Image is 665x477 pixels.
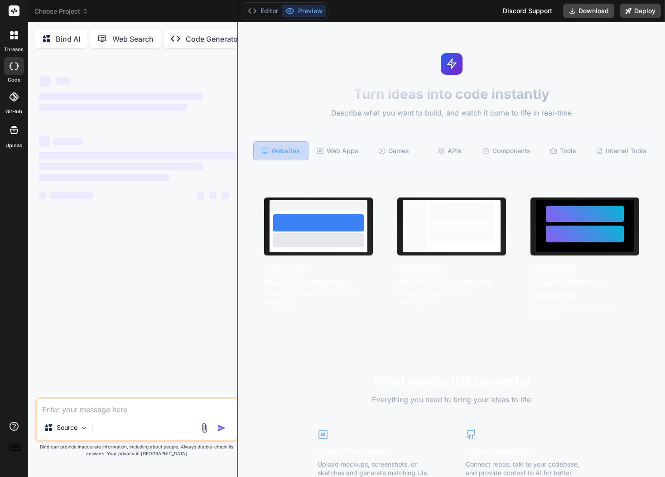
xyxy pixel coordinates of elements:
[264,276,373,289] h4: Modern Landing Page
[536,141,590,160] div: Tools
[186,34,241,44] p: Code Generator
[253,141,308,160] div: Websites
[282,5,326,17] button: Preview
[4,46,24,53] label: threads
[50,192,93,199] span: ‌
[199,423,210,433] img: attachment
[244,86,660,102] h1: Turn ideas into code instantly
[222,192,229,199] span: ‌
[112,34,154,44] p: Web Search
[53,138,82,145] span: ‌
[530,264,578,275] div: HTML/Webflow
[55,77,70,85] span: ‌
[39,174,169,181] span: ‌
[39,163,203,170] span: ‌
[217,424,226,433] img: icon
[397,276,506,289] h4: WordPress Custom CSS
[530,276,639,302] h4: Dynamic Webflow Component
[34,7,88,16] span: Choose Project
[592,141,650,160] div: Internal Tools
[5,108,22,116] label: GitHub
[39,192,46,199] span: ‌
[80,424,88,432] img: Pick Models
[39,152,236,159] span: ‌
[244,5,282,17] button: Editor
[466,445,586,456] h4: GitHub Integration
[479,141,534,160] div: Components
[423,141,477,160] div: APIs
[39,104,187,111] span: ‌
[308,394,595,405] p: Everything you need to bring your ideas to life
[318,445,438,456] h4: Create from Images
[35,443,238,457] p: Bind can provide inaccurate information, including about people. Always double-check its answers....
[264,289,373,307] p: Responsive design with smooth interactions
[197,192,204,199] span: ‌
[308,371,595,390] h2: What makes IDE powerful
[530,302,639,320] p: Interactive components with animations
[563,4,614,18] button: Download
[366,141,421,160] div: Games
[264,264,308,275] div: HTML/CSS/JS
[310,141,365,160] div: Web Apps
[397,289,506,307] p: Custom styles for theme enhancement
[497,4,558,18] div: Discord Support
[209,192,217,199] span: ‌
[39,93,203,100] span: ‌
[39,75,52,87] span: ‌
[244,107,660,119] p: Describe what you want to build, and watch it come to life in real-time
[5,142,23,149] label: Upload
[8,76,20,84] label: code
[620,4,661,18] button: Deploy
[57,423,77,432] p: Source
[39,136,50,147] span: ‌
[397,264,446,275] div: CSS/WordPress
[56,34,80,44] p: Bind AI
